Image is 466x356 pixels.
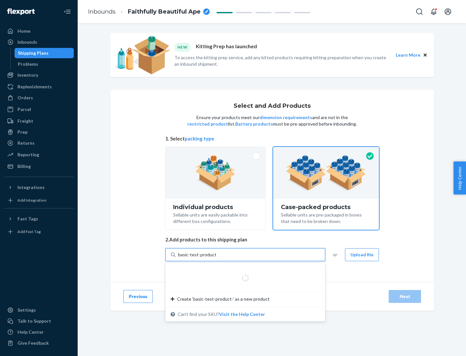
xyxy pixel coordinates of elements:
[61,5,74,18] button: Close Navigation
[4,116,74,126] a: Freight
[15,48,74,58] a: Shipping Plans
[4,182,74,193] button: Integrations
[4,93,74,103] a: Orders
[17,229,41,234] div: Add Fast Tag
[4,127,74,137] a: Prep
[17,216,38,222] div: Fast Tags
[17,184,45,191] div: Integrations
[281,204,371,210] div: Case-packed products
[4,26,74,36] a: Home
[234,103,311,109] h1: Select and Add Products
[187,121,228,127] button: restricted product
[173,210,258,225] div: Sellable units are easily packable into different box configurations.
[195,155,236,191] img: individual-pack.facf35554cb0f1810c75b2bd6df2d64e.png
[17,329,44,335] div: Help Center
[4,316,74,326] a: Talk to Support
[165,135,379,142] span: 1. Select
[88,8,116,15] a: Inbounds
[4,305,74,315] a: Settings
[165,236,379,243] span: 2. Add products to this shipping plan
[394,293,416,300] div: Next
[4,195,74,206] a: Add Integration
[4,138,74,148] a: Returns
[17,197,46,203] div: Add Integration
[187,114,358,127] p: Ensure your products meet our and are not in the list. must be pre-approved before inbounding.
[17,151,39,158] div: Reporting
[396,51,420,59] button: Learn More
[177,296,270,302] span: Create ‘basic-test-product-’ as a new product
[17,39,37,45] div: Inbounds
[17,28,30,34] div: Home
[235,121,273,127] button: Battery products
[15,59,74,69] a: Problems
[286,155,366,191] img: case-pack.59cecea509d18c883b923b81aeac6d0b.png
[389,290,421,303] button: Next
[4,327,74,337] a: Help Center
[260,114,312,121] button: dimension requirements
[345,248,379,261] button: Upload file
[83,2,215,21] ol: breadcrumbs
[18,50,49,56] div: Shipping Plans
[4,104,74,115] a: Parcel
[4,82,74,92] a: Replenishments
[17,118,33,124] div: Freight
[4,338,74,348] button: Give Feedback
[17,129,28,135] div: Prep
[173,204,258,210] div: Individual products
[219,311,265,317] button: Create ‘basic-test-product-’ as a new productCan't find your SKU?
[4,37,74,47] a: Inbounds
[17,318,51,324] div: Talk to Support
[453,161,466,195] button: Help Center
[4,227,74,237] a: Add Fast Tag
[333,251,337,258] span: or
[174,43,191,51] div: NEW
[4,214,74,224] button: Fast Tags
[174,54,390,67] p: To access the kitting prep service, add any kitted products requiring kitting preparation when yo...
[4,150,74,160] a: Reporting
[17,106,31,113] div: Parcel
[281,210,371,225] div: Sellable units are pre-packaged in boxes that need to be broken down.
[413,5,426,18] button: Open Search Box
[422,51,429,59] button: Close
[17,163,31,170] div: Billing
[4,161,74,172] a: Billing
[4,70,74,80] a: Inventory
[17,72,38,78] div: Inventory
[185,135,214,142] button: packing type
[441,5,454,18] button: Open account menu
[17,83,52,90] div: Replenishments
[18,61,38,67] div: Problems
[128,8,201,16] span: Faithfully Beautiful Ape
[427,5,440,18] button: Open notifications
[17,140,35,146] div: Returns
[196,43,257,51] p: Kitting Prep has launched
[178,311,265,317] span: Can't find your SKU?
[123,290,153,303] button: Previous
[178,251,217,258] input: Create ‘basic-test-product-’ as a new productCan't find your SKU?Visit the Help Center
[7,8,35,15] img: Flexport logo
[17,95,33,101] div: Orders
[17,307,36,313] div: Settings
[17,340,49,346] div: Give Feedback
